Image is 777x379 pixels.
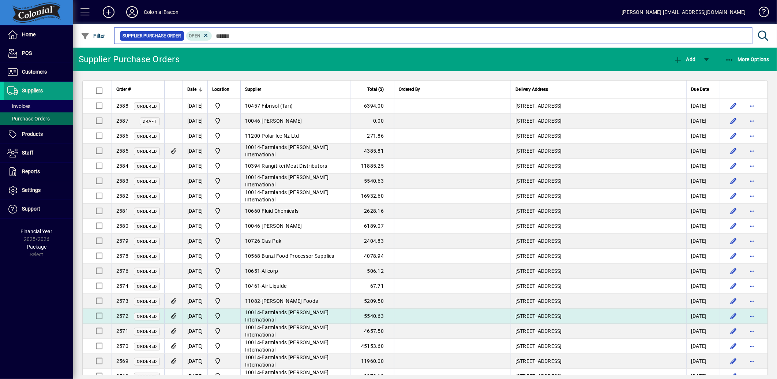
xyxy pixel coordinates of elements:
[511,99,686,114] td: [STREET_ADDRESS]
[137,299,157,304] span: Ordered
[511,309,686,324] td: [STREET_ADDRESS]
[116,283,128,289] span: 2574
[245,309,329,323] span: Farmlands [PERSON_NAME] International
[137,359,157,364] span: Ordered
[137,104,157,109] span: Ordered
[728,340,739,352] button: Edit
[747,220,758,232] button: More options
[350,279,394,294] td: 67.71
[240,324,350,339] td: -
[116,85,131,93] span: Order #
[4,144,73,162] a: Staff
[245,354,260,360] span: 10014
[212,131,236,140] span: Colonial Bacon
[747,265,758,277] button: More options
[350,294,394,309] td: 5209.50
[212,116,236,125] span: Colonial Bacon
[120,5,144,19] button: Profile
[686,129,720,144] td: [DATE]
[212,327,236,335] span: Colonial Bacon
[137,374,157,379] span: Ordered
[240,144,350,159] td: -
[753,1,768,25] a: Knowledge Base
[7,103,30,109] span: Invoices
[240,339,350,354] td: -
[728,205,739,217] button: Edit
[686,99,720,114] td: [DATE]
[4,26,73,44] a: Home
[116,193,128,199] span: 2582
[137,194,157,199] span: Ordered
[123,32,181,40] span: Supplier Purchase Order
[511,324,686,339] td: [STREET_ADDRESS]
[116,238,128,244] span: 2579
[137,134,157,139] span: Ordered
[747,145,758,157] button: More options
[511,234,686,249] td: [STREET_ADDRESS]
[143,119,157,124] span: Draft
[245,85,261,93] span: Supplier
[116,298,128,304] span: 2573
[728,250,739,262] button: Edit
[4,100,73,112] a: Invoices
[511,279,686,294] td: [STREET_ADDRESS]
[245,174,260,180] span: 10014
[187,85,196,93] span: Date
[350,309,394,324] td: 5540.63
[4,44,73,63] a: POS
[240,354,350,369] td: -
[723,53,772,66] button: More Options
[22,31,35,37] span: Home
[747,250,758,262] button: More options
[747,160,758,172] button: More options
[686,264,720,279] td: [DATE]
[137,164,157,169] span: Ordered
[137,224,157,229] span: Ordered
[262,238,282,244] span: Cas-Pak
[747,205,758,217] button: More options
[511,249,686,264] td: [STREET_ADDRESS]
[262,208,299,214] span: Fluid Chemicals
[672,53,697,66] button: Add
[245,144,329,157] span: Farmlands [PERSON_NAME] International
[622,6,746,18] div: [PERSON_NAME] [EMAIL_ADDRESS][DOMAIN_NAME]
[116,118,128,124] span: 2587
[116,163,128,169] span: 2584
[116,85,160,93] div: Order #
[240,174,350,189] td: -
[137,239,157,244] span: Ordered
[4,112,73,125] a: Purchase Orders
[212,342,236,350] span: Colonial Bacon
[186,31,212,41] mat-chip: Completion Status: Open
[183,114,207,129] td: [DATE]
[240,309,350,324] td: -
[686,249,720,264] td: [DATE]
[686,219,720,234] td: [DATE]
[116,313,128,319] span: 2572
[691,85,716,93] div: Due Date
[97,5,120,19] button: Add
[240,249,350,264] td: -
[725,56,770,62] span: More Options
[137,149,157,154] span: Ordered
[81,33,105,39] span: Filter
[22,150,33,156] span: Staff
[399,85,420,93] span: Ordered By
[22,206,40,212] span: Support
[183,294,207,309] td: [DATE]
[116,133,128,139] span: 2586
[144,6,179,18] div: Colonial Bacon
[686,159,720,174] td: [DATE]
[116,148,128,154] span: 2585
[212,297,236,305] span: Colonial Bacon
[79,53,180,65] div: Supplier Purchase Orders
[747,100,758,112] button: More options
[116,328,128,334] span: 2571
[686,309,720,324] td: [DATE]
[22,50,32,56] span: POS
[350,234,394,249] td: 2404.83
[240,294,350,309] td: -
[686,294,720,309] td: [DATE]
[686,144,720,159] td: [DATE]
[686,324,720,339] td: [DATE]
